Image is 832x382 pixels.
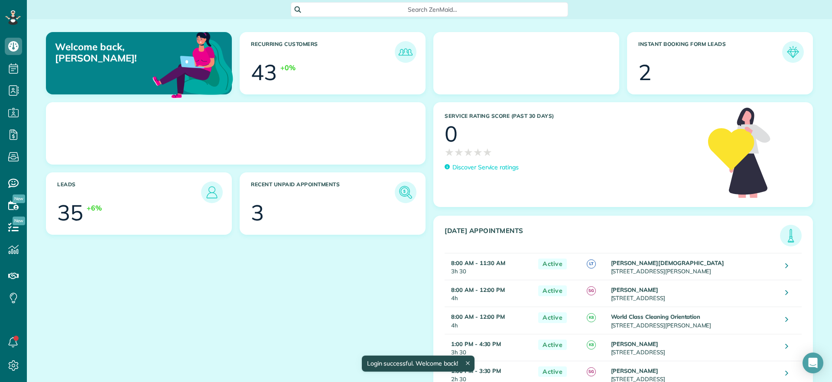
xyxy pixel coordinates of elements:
[55,41,172,64] p: Welcome back, [PERSON_NAME]!
[451,259,505,266] strong: 8:00 AM - 11:30 AM
[203,184,221,201] img: icon_leads-1bed01f49abd5b7fead27621c3d59655bb73ed531f8eeb49469d10e621d6b896.png
[251,62,277,83] div: 43
[397,43,414,61] img: icon_recurring_customers-cf858462ba22bcd05b5a5880d41d6543d210077de5bb9ebc9590e49fd87d84ed.png
[445,307,534,334] td: 4h
[445,113,699,119] h3: Service Rating score (past 30 days)
[57,202,83,223] div: 35
[445,334,534,361] td: 3h 30
[251,181,395,203] h3: Recent unpaid appointments
[464,145,473,160] span: ★
[587,340,596,350] span: K8
[445,253,534,280] td: 3h 30
[473,145,483,160] span: ★
[803,353,823,373] div: Open Intercom Messenger
[13,194,25,203] span: New
[538,366,567,377] span: Active
[611,259,725,266] strong: [PERSON_NAME][DEMOGRAPHIC_DATA]
[13,217,25,225] span: New
[445,280,534,307] td: 4h
[251,41,395,63] h3: Recurring Customers
[587,367,596,376] span: SG
[451,286,505,293] strong: 8:00 AM - 12:00 PM
[538,285,567,296] span: Active
[251,202,264,223] div: 3
[454,145,464,160] span: ★
[538,259,567,269] span: Active
[445,123,458,145] div: 0
[483,145,492,160] span: ★
[87,203,102,213] div: +6%
[609,280,779,307] td: [STREET_ADDRESS]
[538,340,567,350] span: Active
[397,184,414,201] img: icon_unpaid_appointments-47b8ce3997adf2238b356f14209ab4cced10bd1f174958f3ca8f1d0dd7fffeee.png
[611,340,659,347] strong: [PERSON_NAME]
[361,356,474,372] div: Login successful. Welcome back!
[451,367,501,374] strong: 1:00 PM - 3:30 PM
[451,340,501,347] strong: 1:00 PM - 4:30 PM
[638,41,782,63] h3: Instant Booking Form Leads
[57,181,201,203] h3: Leads
[445,227,780,246] h3: [DATE] Appointments
[611,367,659,374] strong: [PERSON_NAME]
[452,163,519,172] p: Discover Service ratings
[609,253,779,280] td: [STREET_ADDRESS][PERSON_NAME]
[611,313,701,320] strong: World Class Cleaning Orientation
[451,313,505,320] strong: 8:00 AM - 12:00 PM
[609,307,779,334] td: [STREET_ADDRESS][PERSON_NAME]
[638,62,651,83] div: 2
[587,286,596,295] span: SG
[587,259,596,269] span: LT
[538,312,567,323] span: Active
[782,227,799,244] img: icon_todays_appointments-901f7ab196bb0bea1936b74009e4eb5ffbc2d2711fa7634e0d609ed5ef32b18b.png
[784,43,802,61] img: icon_form_leads-04211a6a04a5b2264e4ee56bc0799ec3eb69b7e499cbb523a139df1d13a81ae0.png
[611,286,659,293] strong: [PERSON_NAME]
[445,145,454,160] span: ★
[609,334,779,361] td: [STREET_ADDRESS]
[280,63,296,73] div: +0%
[445,163,519,172] a: Discover Service ratings
[151,22,235,106] img: dashboard_welcome-42a62b7d889689a78055ac9021e634bf52bae3f8056760290aed330b23ab8690.png
[587,313,596,322] span: K8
